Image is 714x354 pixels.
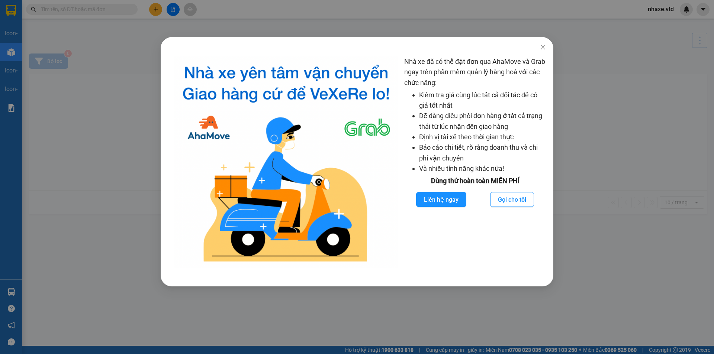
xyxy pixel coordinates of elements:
[174,56,398,268] img: logo
[419,111,546,132] li: Dễ dàng điều phối đơn hàng ở tất cả trạng thái từ lúc nhận đến giao hàng
[404,176,546,186] div: Dùng thử hoàn toàn MIỄN PHÍ
[498,195,526,204] span: Gọi cho tôi
[490,192,534,207] button: Gọi cho tôi
[419,90,546,111] li: Kiểm tra giá cùng lúc tất cả đối tác để có giá tốt nhất
[404,56,546,268] div: Nhà xe đã có thể đặt đơn qua AhaMove và Grab ngay trên phần mềm quản lý hàng hoá với các chức năng:
[419,132,546,142] li: Định vị tài xế theo thời gian thực
[419,163,546,174] li: Và nhiều tính năng khác nữa!
[416,192,466,207] button: Liên hệ ngay
[533,37,553,58] button: Close
[540,44,546,50] span: close
[419,142,546,163] li: Báo cáo chi tiết, rõ ràng doanh thu và chi phí vận chuyển
[424,195,459,204] span: Liên hệ ngay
